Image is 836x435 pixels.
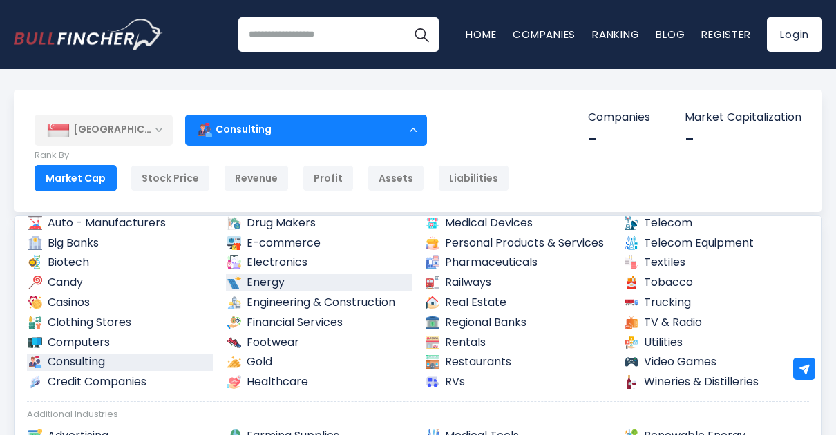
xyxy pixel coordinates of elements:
a: Pharmaceuticals [424,254,611,271]
a: Financial Services [226,314,412,331]
a: Electronics [226,254,412,271]
a: Drug Makers [226,215,412,232]
a: Blog [656,27,685,41]
a: Medical Devices [424,215,611,232]
a: Rentals [424,334,611,351]
a: Biotech [27,254,213,271]
div: Consulting [185,114,427,146]
div: Assets [368,165,424,191]
a: Personal Products & Services [424,235,611,252]
a: Engineering & Construction [226,294,412,311]
a: Textiles [623,254,810,271]
div: Revenue [224,165,289,191]
a: Auto - Manufacturers [27,215,213,232]
a: Restaurants [424,354,611,371]
a: Real Estate [424,294,611,311]
a: Go to homepage [14,19,162,50]
a: Consulting [27,354,213,371]
div: Market Cap [35,165,117,191]
div: [GEOGRAPHIC_DATA] [35,115,173,145]
a: Gold [226,354,412,371]
a: Casinos [27,294,213,311]
a: Clothing Stores [27,314,213,331]
div: Profit [303,165,354,191]
a: Wineries & Distilleries [623,374,810,391]
div: Liabilities [438,165,509,191]
a: Video Games [623,354,810,371]
a: Login [767,17,822,52]
a: Companies [513,27,576,41]
a: Utilities [623,334,810,351]
a: Big Banks [27,235,213,252]
a: E-commerce [226,235,412,252]
a: Healthcare [226,374,412,391]
a: Regional Banks [424,314,611,331]
a: Home [466,27,496,41]
a: Credit Companies [27,374,213,391]
a: Tobacco [623,274,810,291]
a: Computers [27,334,213,351]
p: Rank By [35,150,509,162]
button: Search [404,17,439,52]
a: Ranking [592,27,639,41]
a: Telecom Equipment [623,235,810,252]
img: Bullfincher logo [14,19,163,50]
div: Additional Industries [27,409,809,420]
a: Telecom [623,215,810,232]
a: Register [701,27,750,41]
a: Footwear [226,334,412,351]
div: Stock Price [131,165,210,191]
div: - [685,128,801,150]
div: - [588,128,650,150]
a: Trucking [623,294,810,311]
p: Companies [588,110,650,125]
a: Candy [27,274,213,291]
a: TV & Radio [623,314,810,331]
a: Railways [424,274,611,291]
a: RVs [424,374,611,391]
a: Energy [226,274,412,291]
p: Market Capitalization [685,110,801,125]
